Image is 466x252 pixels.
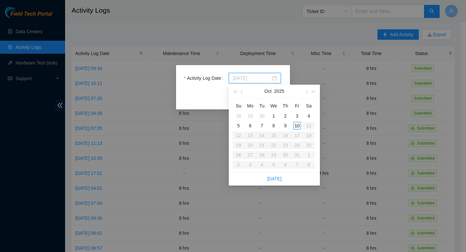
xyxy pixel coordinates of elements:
td: 2025-09-30 [256,111,268,121]
th: Th [280,101,291,111]
button: 2025 [274,85,284,98]
div: 4 [305,112,313,120]
a: [DATE] [267,176,281,181]
div: 28 [235,112,242,120]
div: 30 [258,112,266,120]
th: Mo [244,101,256,111]
td: 2025-10-10 [291,121,303,131]
div: 7 [258,122,266,130]
input: Activity Log Date [233,75,271,82]
button: Oct [265,85,272,98]
th: Sa [303,101,315,111]
td: 2025-10-04 [303,111,315,121]
div: 2 [281,112,289,120]
td: 2025-10-02 [280,111,291,121]
th: We [268,101,280,111]
td: 2025-10-05 [233,121,244,131]
div: 1 [270,112,278,120]
th: Tu [256,101,268,111]
td: 2025-10-08 [268,121,280,131]
div: 6 [246,122,254,130]
td: 2025-10-06 [244,121,256,131]
th: Su [233,101,244,111]
div: 10 [293,122,301,130]
th: Fr [291,101,303,111]
label: Activity Log Date [184,73,226,83]
td: 2025-09-28 [233,111,244,121]
div: 9 [281,122,289,130]
div: 3 [293,112,301,120]
div: 8 [270,122,278,130]
td: 2025-10-09 [280,121,291,131]
td: 2025-10-01 [268,111,280,121]
div: 29 [246,112,254,120]
div: 5 [235,122,242,130]
td: 2025-10-03 [291,111,303,121]
td: 2025-09-29 [244,111,256,121]
td: 2025-10-07 [256,121,268,131]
